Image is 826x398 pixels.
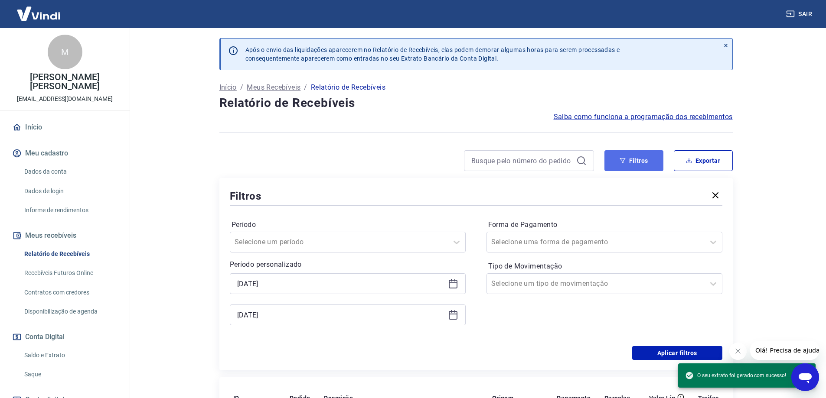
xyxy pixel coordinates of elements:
a: Recebíveis Futuros Online [21,264,119,282]
h4: Relatório de Recebíveis [219,94,733,112]
iframe: Fechar mensagem [729,343,747,360]
a: Contratos com credores [21,284,119,301]
a: Dados de login [21,182,119,200]
p: / [240,82,243,93]
a: Início [10,118,119,137]
button: Meus recebíveis [10,226,119,245]
p: [PERSON_NAME] [PERSON_NAME] [7,73,123,91]
a: Informe de rendimentos [21,201,119,219]
input: Data final [237,308,444,321]
h5: Filtros [230,189,262,203]
p: Relatório de Recebíveis [311,82,385,93]
a: Saque [21,366,119,383]
span: O seu extrato foi gerado com sucesso! [685,371,786,380]
label: Tipo de Movimentação [488,261,721,272]
button: Exportar [674,150,733,171]
input: Data inicial [237,277,444,290]
a: Saiba como funciona a programação dos recebimentos [554,112,733,122]
iframe: Botão para abrir a janela de mensagens [791,363,819,391]
button: Aplicar filtros [632,346,722,360]
a: Meus Recebíveis [247,82,300,93]
p: Período personalizado [230,259,466,270]
a: Início [219,82,237,93]
button: Meu cadastro [10,144,119,163]
span: Olá! Precisa de ajuda? [5,6,73,13]
p: Após o envio das liquidações aparecerem no Relatório de Recebíveis, elas podem demorar algumas ho... [245,45,620,63]
p: / [304,82,307,93]
button: Conta Digital [10,327,119,346]
button: Sair [784,6,816,22]
label: Forma de Pagamento [488,220,721,230]
button: Filtros [604,150,663,171]
input: Busque pelo número do pedido [471,154,573,167]
img: Vindi [10,0,67,27]
div: M [48,35,82,69]
a: Disponibilização de agenda [21,303,119,320]
a: Relatório de Recebíveis [21,245,119,263]
a: Saldo e Extrato [21,346,119,364]
a: Dados da conta [21,163,119,181]
label: Período [232,220,464,230]
iframe: Mensagem da empresa [750,341,819,360]
p: [EMAIL_ADDRESS][DOMAIN_NAME] [17,94,113,104]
